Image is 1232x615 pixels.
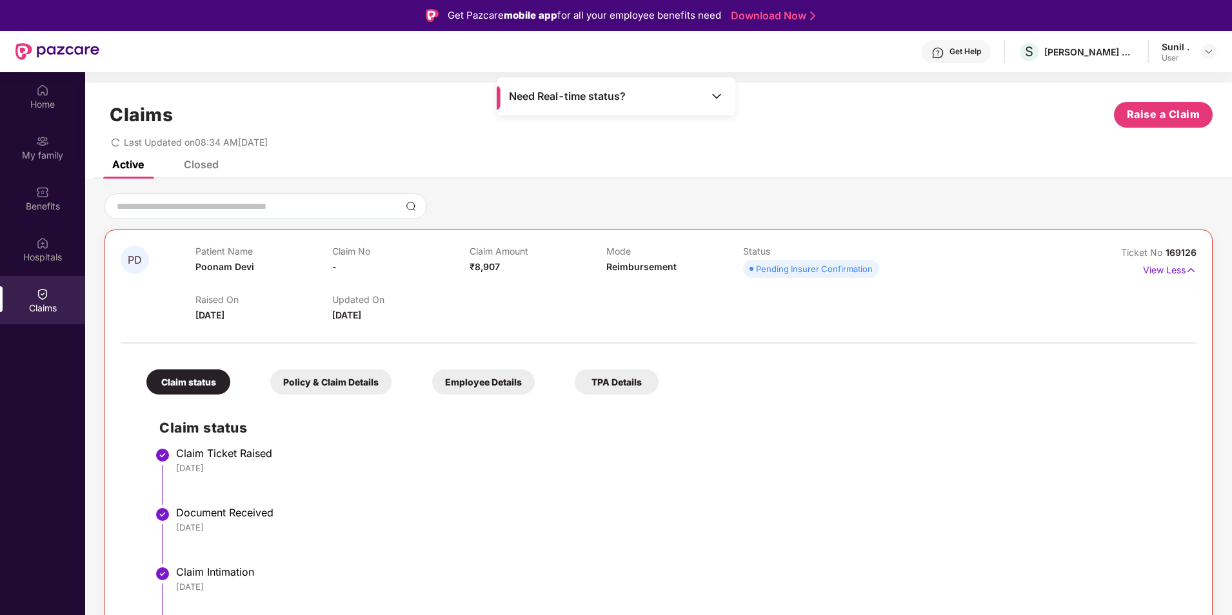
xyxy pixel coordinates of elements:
[1127,106,1200,122] span: Raise a Claim
[155,447,170,463] img: svg+xml;base64,PHN2ZyBpZD0iU3RlcC1Eb25lLTMyeDMyIiB4bWxucz0iaHR0cDovL3d3dy53My5vcmcvMjAwMC9zdmciIH...
[195,309,224,320] span: [DATE]
[195,246,332,257] p: Patient Name
[606,246,743,257] p: Mode
[448,8,721,23] div: Get Pazcare for all your employee benefits need
[743,246,880,257] p: Status
[124,137,268,148] span: Last Updated on 08:34 AM[DATE]
[575,369,659,395] div: TPA Details
[1114,102,1213,128] button: Raise a Claim
[332,309,361,320] span: [DATE]
[112,158,144,171] div: Active
[128,255,142,266] span: PD
[731,9,811,23] a: Download Now
[1143,260,1197,277] p: View Less
[406,201,416,211] img: svg+xml;base64,PHN2ZyBpZD0iU2VhcmNoLTMyeDMyIiB4bWxucz0iaHR0cDovL3d3dy53My5vcmcvMjAwMC9zdmciIHdpZH...
[36,135,49,148] img: svg+xml;base64,PHN2ZyB3aWR0aD0iMjAiIGhlaWdodD0iMjAiIHZpZXdCb3g9IjAgMCAyMCAyMCIgZmlsbD0ibm9uZSIgeG...
[15,43,99,60] img: New Pazcare Logo
[1044,46,1135,58] div: [PERSON_NAME] CONSULTANTS P LTD
[1186,263,1197,277] img: svg+xml;base64,PHN2ZyB4bWxucz0iaHR0cDovL3d3dy53My5vcmcvMjAwMC9zdmciIHdpZHRoPSIxNyIgaGVpZ2h0PSIxNy...
[949,46,981,57] div: Get Help
[195,294,332,305] p: Raised On
[1121,247,1166,258] span: Ticket No
[176,565,1184,578] div: Claim Intimation
[36,237,49,249] img: svg+xml;base64,PHN2ZyBpZD0iSG9zcGl0YWxzIiB4bWxucz0iaHR0cDovL3d3dy53My5vcmcvMjAwMC9zdmciIHdpZHRoPS...
[159,417,1184,438] h2: Claim status
[176,447,1184,460] div: Claim Ticket Raised
[1162,41,1189,53] div: Sunil .
[176,462,1184,474] div: [DATE]
[1166,247,1197,258] span: 169126
[470,261,500,272] span: ₹8,907
[509,90,626,103] span: Need Real-time status?
[710,90,723,102] img: Toggle Icon
[270,369,392,395] div: Policy & Claim Details
[184,158,219,171] div: Closed
[931,46,944,59] img: svg+xml;base64,PHN2ZyBpZD0iSGVscC0zMngzMiIgeG1sbnM9Imh0dHA6Ly93d3cudzMub3JnLzIwMDAvc3ZnIiB3aWR0aD...
[111,137,120,148] span: redo
[176,581,1184,592] div: [DATE]
[332,294,469,305] p: Updated On
[110,104,173,126] h1: Claims
[756,262,873,275] div: Pending Insurer Confirmation
[332,261,337,272] span: -
[504,9,557,21] strong: mobile app
[176,506,1184,519] div: Document Received
[470,246,606,257] p: Claim Amount
[426,9,439,22] img: Logo
[146,369,230,395] div: Claim status
[155,507,170,522] img: svg+xml;base64,PHN2ZyBpZD0iU3RlcC1Eb25lLTMyeDMyIiB4bWxucz0iaHR0cDovL3d3dy53My5vcmcvMjAwMC9zdmciIH...
[1025,44,1033,59] span: S
[810,9,815,23] img: Stroke
[36,84,49,97] img: svg+xml;base64,PHN2ZyBpZD0iSG9tZSIgeG1sbnM9Imh0dHA6Ly93d3cudzMub3JnLzIwMDAvc3ZnIiB3aWR0aD0iMjAiIG...
[155,566,170,581] img: svg+xml;base64,PHN2ZyBpZD0iU3RlcC1Eb25lLTMyeDMyIiB4bWxucz0iaHR0cDovL3d3dy53My5vcmcvMjAwMC9zdmciIH...
[36,288,49,300] img: svg+xml;base64,PHN2ZyBpZD0iQ2xhaW0iIHhtbG5zPSJodHRwOi8vd3d3LnczLm9yZy8yMDAwL3N2ZyIgd2lkdGg9IjIwIi...
[332,246,469,257] p: Claim No
[1162,53,1189,63] div: User
[606,261,677,272] span: Reimbursement
[1204,46,1214,57] img: svg+xml;base64,PHN2ZyBpZD0iRHJvcGRvd24tMzJ4MzIiIHhtbG5zPSJodHRwOi8vd3d3LnczLm9yZy8yMDAwL3N2ZyIgd2...
[176,522,1184,533] div: [DATE]
[36,186,49,199] img: svg+xml;base64,PHN2ZyBpZD0iQmVuZWZpdHMiIHhtbG5zPSJodHRwOi8vd3d3LnczLm9yZy8yMDAwL3N2ZyIgd2lkdGg9Ij...
[195,261,254,272] span: Poonam Devi
[432,369,535,395] div: Employee Details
